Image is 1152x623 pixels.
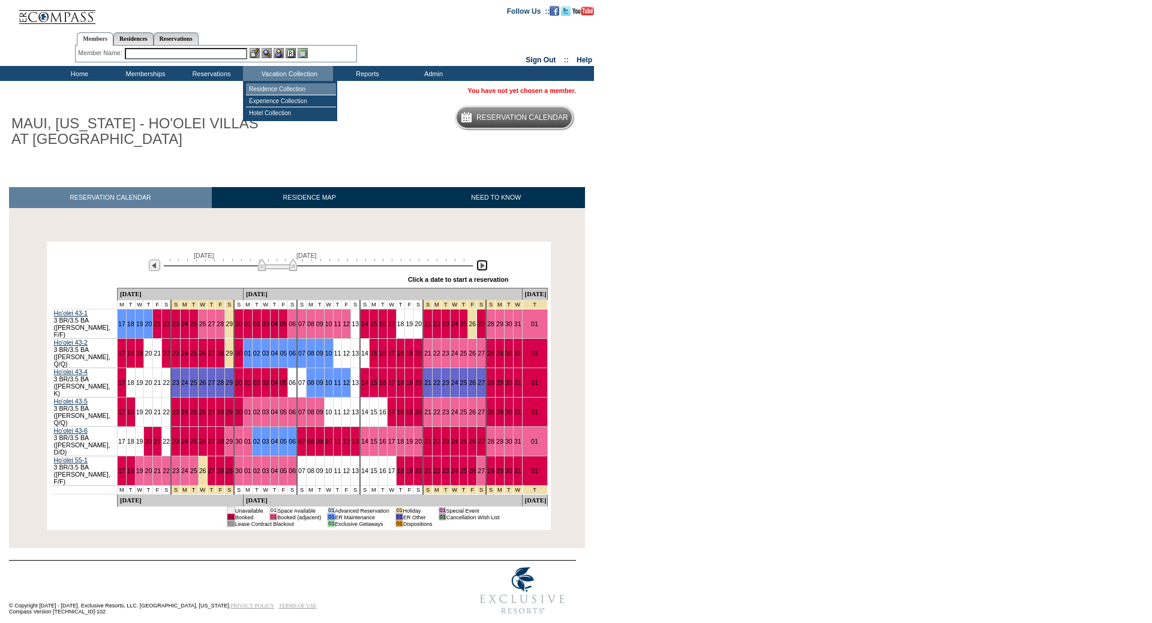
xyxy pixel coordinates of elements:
[154,379,161,386] a: 21
[334,379,341,386] a: 11
[469,350,476,357] a: 26
[334,350,341,357] a: 11
[235,408,242,416] a: 30
[451,350,458,357] a: 24
[118,379,125,386] a: 17
[415,408,422,416] a: 20
[127,379,134,386] a: 18
[226,320,233,327] a: 29
[190,408,197,416] a: 25
[280,350,287,357] a: 05
[316,408,323,416] a: 09
[415,467,422,474] a: 20
[271,408,278,416] a: 04
[460,408,467,416] a: 25
[307,379,314,386] a: 08
[370,408,377,416] a: 15
[118,438,125,445] a: 17
[226,438,233,445] a: 29
[289,320,296,327] a: 06
[280,467,287,474] a: 05
[298,379,305,386] a: 07
[478,408,485,416] a: 27
[476,260,488,271] img: Next
[280,320,287,327] a: 05
[496,320,503,327] a: 29
[163,350,170,357] a: 22
[433,438,440,445] a: 22
[379,320,386,327] a: 16
[111,66,177,81] td: Memberships
[262,379,269,386] a: 03
[460,350,467,357] a: 25
[424,379,431,386] a: 21
[250,48,260,58] img: b_edit.gif
[253,408,260,416] a: 02
[316,379,323,386] a: 09
[325,467,332,474] a: 10
[77,32,113,46] a: Members
[298,320,305,327] a: 07
[460,320,467,327] a: 25
[54,309,88,317] a: Ho'olei 43-1
[424,438,431,445] a: 21
[54,368,88,375] a: Ho'olei 43-4
[388,438,395,445] a: 17
[388,408,395,416] a: 17
[451,408,458,416] a: 24
[325,438,332,445] a: 10
[442,408,449,416] a: 23
[361,467,368,474] a: 14
[163,379,170,386] a: 22
[244,408,251,416] a: 01
[352,467,359,474] a: 13
[316,320,323,327] a: 09
[514,438,521,445] a: 31
[424,408,431,416] a: 21
[388,320,395,327] a: 17
[298,408,305,416] a: 07
[154,467,161,474] a: 21
[469,320,476,327] a: 26
[262,320,269,327] a: 03
[334,438,341,445] a: 11
[118,320,125,327] a: 17
[460,379,467,386] a: 25
[343,408,350,416] a: 12
[253,438,260,445] a: 02
[307,350,314,357] a: 08
[424,350,431,357] a: 21
[298,467,305,474] a: 07
[406,350,413,357] a: 19
[154,350,161,357] a: 21
[208,438,215,445] a: 27
[163,467,170,474] a: 22
[487,350,494,357] a: 28
[262,438,269,445] a: 03
[496,408,503,416] a: 29
[361,350,368,357] a: 14
[388,350,395,357] a: 17
[181,438,188,445] a: 24
[334,467,341,474] a: 11
[442,379,449,386] a: 23
[476,114,568,122] h5: Reservation Calendar
[145,379,152,386] a: 20
[149,260,160,271] img: Previous
[325,350,332,357] a: 10
[307,408,314,416] a: 08
[262,467,269,474] a: 03
[226,379,233,386] a: 29
[469,408,476,416] a: 26
[399,66,465,81] td: Admin
[406,438,413,445] a: 19
[190,320,197,327] a: 25
[136,379,143,386] a: 19
[487,320,494,327] a: 28
[334,320,341,327] a: 11
[244,379,251,386] a: 01
[145,320,152,327] a: 20
[478,320,485,327] a: 27
[9,187,212,208] a: RESERVATION CALENDAR
[496,379,503,386] a: 29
